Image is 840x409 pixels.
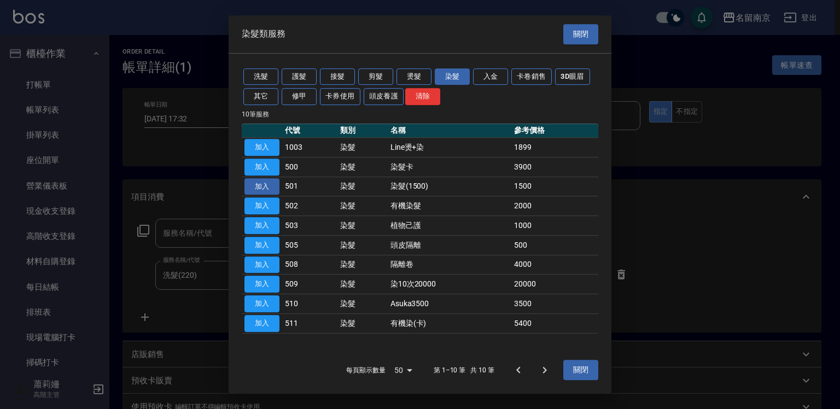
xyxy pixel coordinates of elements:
[243,68,278,85] button: 洗髮
[337,177,388,196] td: 染髮
[511,68,552,85] button: 卡卷銷售
[282,138,337,157] td: 1003
[511,196,598,216] td: 2000
[563,360,598,381] button: 關閉
[388,124,511,138] th: 名稱
[511,255,598,274] td: 4000
[244,295,279,312] button: 加入
[388,177,511,196] td: 染髮(1500)
[337,235,388,255] td: 染髮
[511,177,598,196] td: 1500
[244,178,279,195] button: 加入
[282,274,337,294] td: 509
[282,157,337,177] td: 500
[388,313,511,333] td: 有機染(卡)
[388,294,511,314] td: Asuka3500
[396,68,431,85] button: 燙髮
[242,109,598,119] p: 10 筆服務
[337,196,388,216] td: 染髮
[243,88,278,105] button: 其它
[337,138,388,157] td: 染髮
[244,217,279,234] button: 加入
[337,294,388,314] td: 染髮
[388,255,511,274] td: 隔離卷
[473,68,508,85] button: 入金
[282,88,317,105] button: 修甲
[388,274,511,294] td: 染10次20000
[244,256,279,273] button: 加入
[563,24,598,44] button: 關閉
[511,157,598,177] td: 3900
[511,216,598,236] td: 1000
[358,68,393,85] button: 剪髮
[405,88,440,105] button: 清除
[282,216,337,236] td: 503
[320,68,355,85] button: 接髮
[282,255,337,274] td: 508
[388,196,511,216] td: 有機染髮
[511,124,598,138] th: 參考價格
[511,274,598,294] td: 20000
[434,365,494,375] p: 第 1–10 筆 共 10 筆
[388,138,511,157] td: Line燙+染
[511,313,598,333] td: 5400
[244,139,279,156] button: 加入
[364,88,404,105] button: 頭皮養護
[244,237,279,254] button: 加入
[244,315,279,332] button: 加入
[511,294,598,314] td: 3500
[282,235,337,255] td: 505
[244,276,279,293] button: 加入
[282,294,337,314] td: 510
[388,216,511,236] td: 植物己護
[244,159,279,176] button: 加入
[282,313,337,333] td: 511
[511,235,598,255] td: 500
[388,157,511,177] td: 染髮卡
[244,197,279,214] button: 加入
[337,274,388,294] td: 染髮
[320,88,360,105] button: 卡券使用
[282,177,337,196] td: 501
[435,68,470,85] button: 染髮
[390,355,416,385] div: 50
[337,313,388,333] td: 染髮
[337,216,388,236] td: 染髮
[511,138,598,157] td: 1899
[242,28,285,39] span: 染髮類服務
[346,365,386,375] p: 每頁顯示數量
[337,157,388,177] td: 染髮
[337,255,388,274] td: 染髮
[282,196,337,216] td: 502
[282,68,317,85] button: 護髮
[282,124,337,138] th: 代號
[555,68,590,85] button: 3D眼眉
[388,235,511,255] td: 頭皮隔離
[337,124,388,138] th: 類別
